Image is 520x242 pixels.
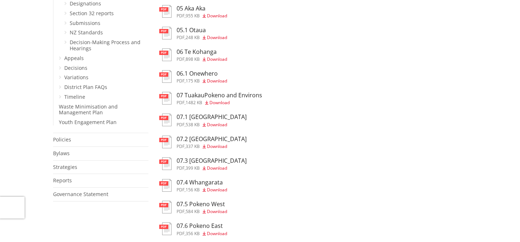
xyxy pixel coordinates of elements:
span: pdf [177,230,185,237]
span: Download [207,165,227,171]
span: 399 KB [186,165,200,171]
h3: 07.5 Pokeno West [177,201,227,208]
span: 156 KB [186,187,200,193]
a: 07 TuakauPokeno and Environs pdf,1482 KB Download [159,92,262,105]
span: Download [207,78,227,84]
div: , [177,14,227,18]
span: Download [207,56,227,62]
span: 1482 KB [186,99,202,106]
h3: 07.6 Pokeno East [177,222,227,229]
div: , [177,101,262,105]
a: District Plan FAQs [64,84,107,90]
a: Strategies [53,164,77,170]
h3: 07.2 [GEOGRAPHIC_DATA] [177,136,247,143]
a: Section 32 reports [70,10,114,17]
a: Policies [53,136,71,143]
div: , [177,209,227,214]
a: Youth Engagement Plan [59,119,117,126]
img: document-pdf.svg [159,48,172,61]
span: 584 KB [186,208,200,215]
a: Bylaws [53,150,70,157]
span: Download [207,143,227,149]
a: 06.1 Onewhero pdf,175 KB Download [159,70,227,83]
a: Governance Statement [53,191,108,198]
a: 07.1 [GEOGRAPHIC_DATA] pdf,538 KB Download [159,114,247,127]
span: 955 KB [186,13,200,19]
a: 07.4 Whangarata pdf,156 KB Download [159,179,227,192]
a: Submissions [70,20,100,26]
a: Variations [64,74,88,81]
span: Download [207,187,227,193]
a: Waste Minimisation and Management Plan [59,103,118,116]
span: Download [207,13,227,19]
span: pdf [177,187,185,193]
img: document-pdf.svg [159,179,172,192]
span: pdf [177,99,185,106]
div: , [177,57,227,61]
span: pdf [177,165,185,171]
h3: 07.4 Whangarata [177,179,227,186]
h3: 07 TuakauPokeno and Environs [177,92,262,99]
span: pdf [177,122,185,128]
span: pdf [177,13,185,19]
a: Timeline [64,93,85,100]
span: 356 KB [186,230,200,237]
a: 05.1 Otaua pdf,248 KB Download [159,27,227,40]
span: Download [207,34,227,41]
span: pdf [177,34,185,41]
h3: 07.1 [GEOGRAPHIC_DATA] [177,114,247,120]
span: 538 KB [186,122,200,128]
div: , [177,123,247,127]
img: document-pdf.svg [159,92,172,105]
a: 07.6 Pokeno East pdf,356 KB Download [159,222,227,235]
a: Reports [53,177,72,184]
a: 06 Te Kohanga pdf,898 KB Download [159,48,227,61]
span: Download [207,230,227,237]
span: Download [209,99,230,106]
img: document-pdf.svg [159,114,172,126]
a: 07.3 [GEOGRAPHIC_DATA] pdf,399 KB Download [159,157,247,170]
h3: 05.1 Otaua [177,27,227,34]
span: 175 KB [186,78,200,84]
a: 07.2 [GEOGRAPHIC_DATA] pdf,337 KB Download [159,136,247,149]
div: , [177,144,247,149]
img: document-pdf.svg [159,5,172,18]
span: Download [207,122,227,128]
span: pdf [177,143,185,149]
a: Decisions [64,64,87,71]
a: NZ Standards [70,29,103,36]
img: document-pdf.svg [159,201,172,213]
h3: 06.1 Onewhero [177,70,227,77]
div: , [177,166,247,170]
h3: 07.3 [GEOGRAPHIC_DATA] [177,157,247,164]
img: document-pdf.svg [159,70,172,83]
img: document-pdf.svg [159,222,172,235]
iframe: Messenger Launcher [487,212,513,238]
h3: 06 Te Kohanga [177,48,227,55]
span: pdf [177,56,185,62]
h3: 05 Aka Aka [177,5,227,12]
div: , [177,79,227,83]
img: document-pdf.svg [159,27,172,39]
div: , [177,232,227,236]
img: document-pdf.svg [159,136,172,148]
span: 248 KB [186,34,200,41]
span: 898 KB [186,56,200,62]
a: 05 Aka Aka pdf,955 KB Download [159,5,227,18]
a: Appeals [64,55,84,61]
span: Download [207,208,227,215]
div: , [177,188,227,192]
img: document-pdf.svg [159,157,172,170]
span: pdf [177,78,185,84]
span: 337 KB [186,143,200,149]
div: , [177,35,227,40]
a: Decision-Making Process and Hearings [70,39,140,52]
a: 07.5 Pokeno West pdf,584 KB Download [159,201,227,214]
span: pdf [177,208,185,215]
